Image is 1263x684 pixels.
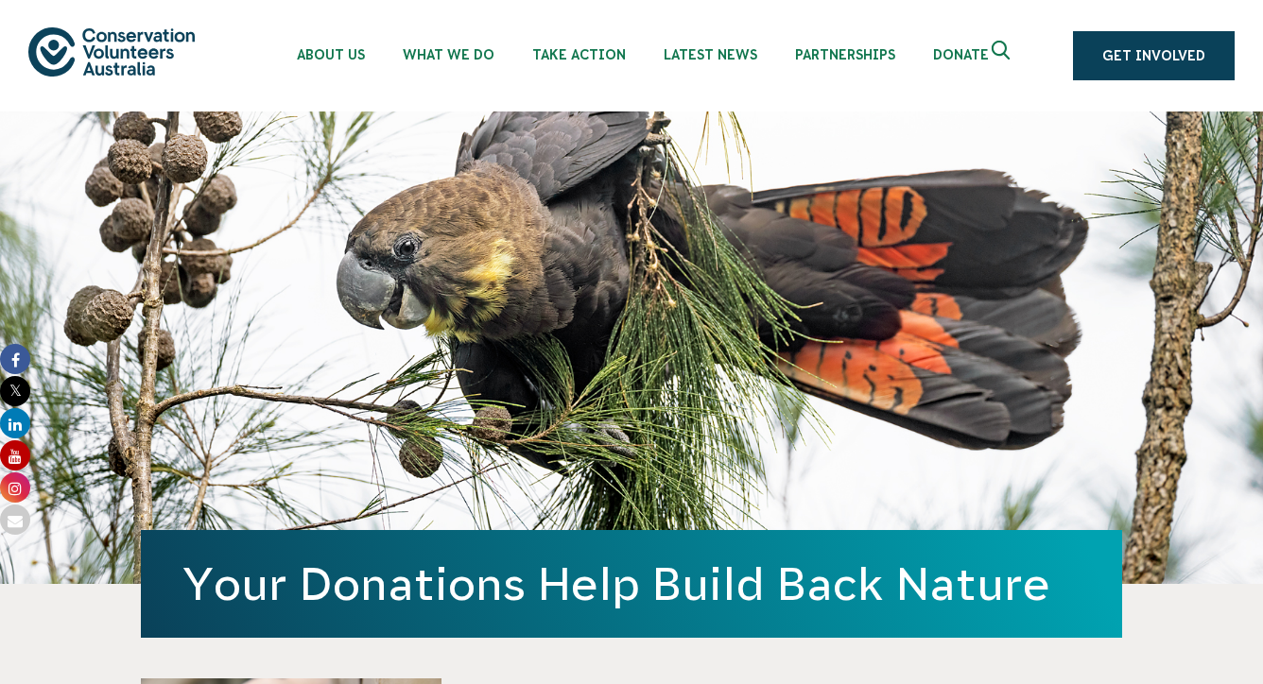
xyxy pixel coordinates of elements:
[182,558,1081,609] h1: Your Donations Help Build Back Nature
[795,47,895,62] span: Partnerships
[992,41,1015,71] span: Expand search box
[403,47,494,62] span: What We Do
[532,47,626,62] span: Take Action
[297,47,365,62] span: About Us
[933,47,989,62] span: Donate
[664,47,757,62] span: Latest News
[980,33,1026,78] button: Expand search box Close search box
[1073,31,1235,80] a: Get Involved
[28,27,195,76] img: logo.svg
